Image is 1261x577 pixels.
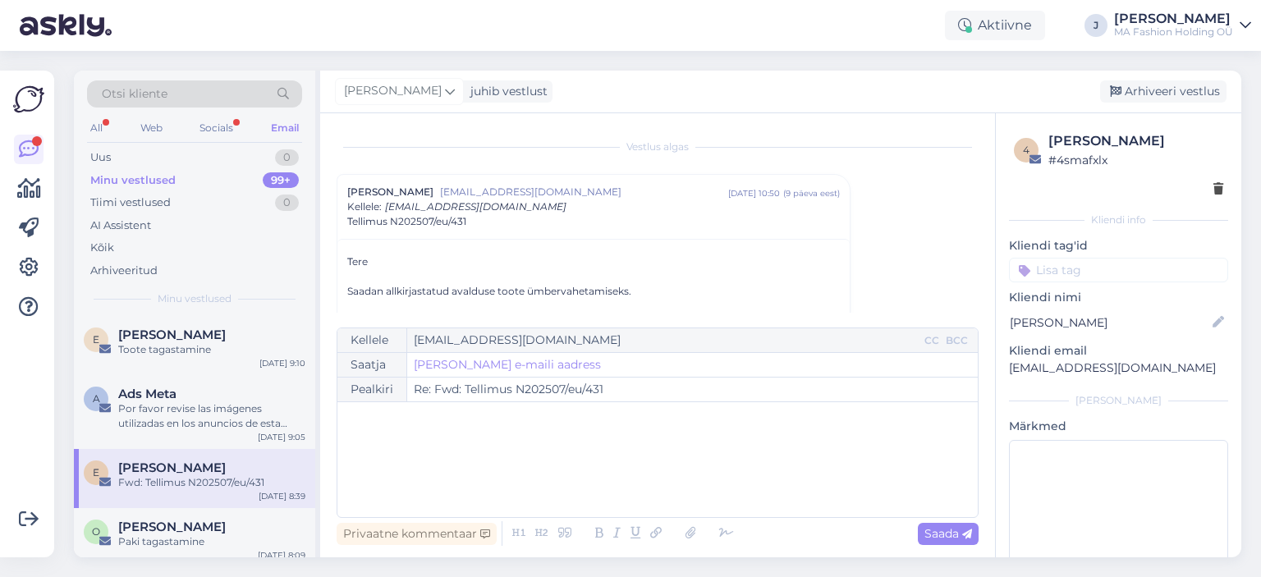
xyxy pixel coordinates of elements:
div: Minu vestlused [90,172,176,189]
div: Saadan allkirjastatud avalduse toote ümbervahetamiseks. [347,284,840,299]
div: Toote tagastamine [118,342,305,357]
div: 0 [275,195,299,211]
span: [PERSON_NAME] [344,82,442,100]
div: CC [921,333,942,348]
input: Lisa tag [1009,258,1228,282]
div: BCC [942,333,971,348]
p: Kliendi nimi [1009,289,1228,306]
div: Kellele [337,328,407,352]
div: Tiimi vestlused [90,195,171,211]
span: Kellele : [347,200,382,213]
div: Email [268,117,302,139]
div: J [1084,14,1107,37]
img: Askly Logo [13,84,44,115]
a: [PERSON_NAME]MA Fashion Holding OÜ [1114,12,1251,39]
span: Olga Matjushko [118,520,226,534]
div: juhib vestlust [464,83,548,100]
div: Pealkiri [337,378,407,401]
div: [DATE] 8:09 [258,549,305,561]
span: Evelyn Soidla [118,327,226,342]
span: Ads Meta [118,387,177,401]
div: 99+ [263,172,299,189]
div: Vestlus algas [337,140,979,154]
input: Recepient... [407,328,921,352]
div: Arhiveeritud [90,263,158,279]
div: [PERSON_NAME] [1009,393,1228,408]
div: # 4smafxlx [1048,151,1223,169]
span: E [93,333,99,346]
div: Saatja [337,353,407,377]
div: Arhiveeri vestlus [1100,80,1227,103]
span: [PERSON_NAME] [347,185,433,199]
div: [DATE] 8:39 [259,490,305,502]
span: Otsi kliente [102,85,167,103]
div: Kõik [90,240,114,256]
div: Kliendi info [1009,213,1228,227]
p: Märkmed [1009,418,1228,435]
a: [PERSON_NAME] e-maili aadress [414,356,601,373]
div: All [87,117,106,139]
div: 0 [275,149,299,166]
span: O [92,525,100,538]
span: 4 [1023,144,1029,156]
div: Web [137,117,166,139]
div: ( 9 päeva eest ) [783,187,840,199]
div: [DATE] 10:50 [728,187,780,199]
div: Privaatne kommentaar [337,523,497,545]
span: A [93,392,100,405]
div: Tere [347,254,840,358]
span: [EMAIL_ADDRESS][DOMAIN_NAME] [440,185,728,199]
div: [DATE] 9:05 [258,431,305,443]
div: [PERSON_NAME] [1114,12,1233,25]
div: MA Fashion Holding OÜ [1114,25,1233,39]
p: Kliendi email [1009,342,1228,359]
div: [PERSON_NAME] [1048,131,1223,151]
p: [EMAIL_ADDRESS][DOMAIN_NAME] [1009,359,1228,377]
div: AI Assistent [90,218,151,234]
input: Lisa nimi [1010,314,1209,332]
span: Saada [924,526,972,541]
input: Write subject here... [407,378,978,401]
span: E [93,466,99,479]
span: Tellimus N202507/eu/431 [347,214,466,229]
div: Fwd: Tellimus N202507/eu/431 [118,475,305,490]
div: Paki tagastamine [118,534,305,549]
div: Por favor revise las imágenes utilizadas en los anuncios de esta página: [PERSON_NAME] & [PERSON_... [118,401,305,431]
span: Evelin Krihvel [118,460,226,475]
div: Uus [90,149,111,166]
div: Socials [196,117,236,139]
span: Minu vestlused [158,291,232,306]
div: [DATE] 9:10 [259,357,305,369]
span: [EMAIL_ADDRESS][DOMAIN_NAME] [385,200,566,213]
div: Aktiivne [945,11,1045,40]
p: Kliendi tag'id [1009,237,1228,254]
